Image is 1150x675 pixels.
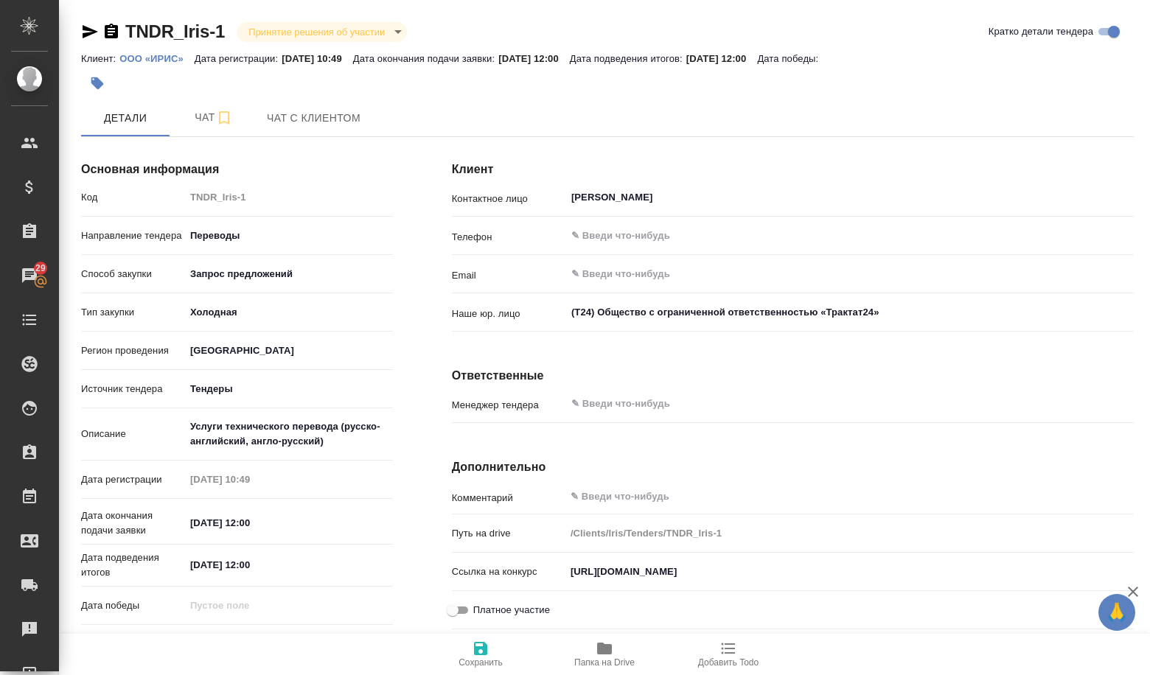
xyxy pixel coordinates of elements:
p: Комментарий [452,491,565,506]
p: Ссылка на конкурс [452,564,565,579]
p: [DATE] 12:00 [686,53,758,64]
div: Принятие решения об участии [237,22,407,42]
button: Сохранить [419,634,543,675]
span: Сохранить [459,657,503,668]
a: 29 [4,257,55,294]
p: Тип закупки [81,305,185,320]
p: Дата подведения итогов [81,550,185,580]
span: Детали [90,109,161,127]
div: [GEOGRAPHIC_DATA] [185,338,393,363]
p: Наше юр. лицо [452,307,565,321]
input: Пустое поле [185,595,314,616]
div: Запрос предложений [185,262,393,287]
p: Дата победы: [757,53,822,64]
input: ✎ Введи что-нибудь [570,227,1080,245]
h4: Дополнительно [452,458,1134,476]
p: Дата регистрации [81,472,185,487]
button: Принятие решения об участии [244,26,389,38]
button: Open [1126,273,1129,276]
p: Код [81,190,185,205]
p: Телефон [452,230,565,245]
h4: Ответственные [452,367,1134,385]
p: Дата окончания подачи заявки: [353,53,498,64]
span: Кратко детали тендера [989,24,1093,39]
button: Папка на Drive [543,634,666,675]
input: Пустое поле [185,186,393,208]
a: TNDR_Iris-1 [125,21,225,41]
input: ✎ Введи что-нибудь [185,512,314,534]
a: ООО «ИРИС» [119,52,195,64]
button: Open [1126,402,1129,405]
span: Папка на Drive [574,657,635,668]
button: Open [1126,196,1129,199]
button: Скопировать ссылку для ЯМессенджера [81,23,99,41]
div: Коммерческие закупки [185,632,393,657]
span: Добавить Todo [698,657,759,668]
p: Путь на drive [452,526,565,541]
input: Пустое поле [185,469,314,490]
input: ✎ Введи что-нибудь [570,395,1080,413]
p: Описание [81,427,185,441]
p: ООО «ИРИС» [119,53,195,64]
p: Источник тендера [81,382,185,396]
p: Дата регистрации: [195,53,282,64]
svg: Подписаться [215,109,233,127]
textarea: Услуги технического перевода (русско-английский, англо-русский) [185,414,393,454]
h4: Основная информация [81,161,393,178]
p: Дата подведения итогов: [570,53,686,64]
p: [DATE] 10:49 [282,53,353,64]
button: 🙏 [1098,594,1135,631]
input: ✎ Введи что-нибудь [565,561,1134,582]
span: 29 [27,261,55,276]
button: Скопировать ссылку [102,23,120,41]
span: Чат с клиентом [267,109,360,127]
span: 🙏 [1104,597,1129,628]
span: Платное участие [473,603,550,618]
p: Email [452,268,565,283]
p: Менеджер тендера [452,398,565,413]
input: ✎ Введи что-нибудь [185,554,314,576]
p: Клиент: [81,53,119,64]
p: Способ закупки [81,267,185,281]
p: Контактное лицо [452,192,565,206]
p: Дата окончания подачи заявки [81,508,185,538]
p: Дата победы [81,598,185,613]
button: Open [1126,234,1129,237]
input: ✎ Введи что-нибудь [570,265,1080,283]
span: Чат [178,108,249,127]
p: Регион проведения [81,343,185,358]
button: Open [1126,311,1129,314]
div: Холодная [185,300,393,325]
p: Направление тендера [81,228,185,243]
div: Переводы [185,223,393,248]
h4: Клиент [452,161,1134,178]
p: [DATE] 12:00 [498,53,570,64]
div: [GEOGRAPHIC_DATA] [185,377,393,402]
button: Добавить тэг [81,67,114,99]
button: Добавить Todo [666,634,790,675]
input: Пустое поле [565,522,1134,544]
